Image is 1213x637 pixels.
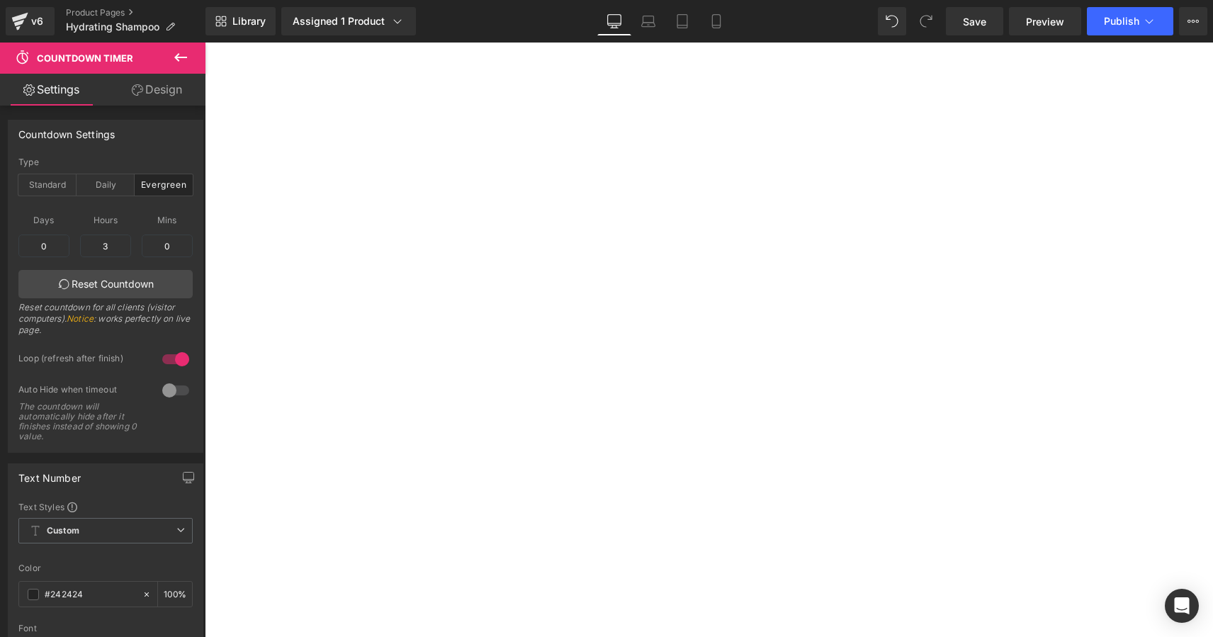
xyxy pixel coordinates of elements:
[1026,14,1064,29] span: Preview
[1104,16,1139,27] span: Publish
[18,464,81,484] div: Text Number
[66,7,205,18] a: Product Pages
[1087,7,1173,35] button: Publish
[665,7,699,35] a: Tablet
[80,211,131,229] span: Hours
[67,313,94,324] a: Notice
[1165,589,1199,623] div: Open Intercom Messenger
[1179,7,1207,35] button: More
[6,7,55,35] a: v6
[293,14,405,28] div: Assigned 1 Product
[597,7,631,35] a: Desktop
[47,525,79,537] b: Custom
[18,624,193,633] div: Font
[18,302,193,345] div: Reset countdown for all clients (visitor computers). : works perfectly on live page.
[37,52,133,64] span: Countdown Timer
[135,174,193,196] div: Evergreen
[878,7,906,35] button: Undo
[18,157,193,167] div: Type
[66,21,159,33] span: Hydrating Shampoo
[18,174,77,196] div: Standard
[631,7,665,35] a: Laptop
[18,270,193,298] a: Reset Countdown
[77,174,135,196] div: Daily
[142,211,193,229] span: Mins
[18,120,115,140] div: Countdown Settings
[232,15,266,28] span: Library
[45,587,135,602] input: Color
[28,12,46,30] div: v6
[106,74,208,106] a: Design
[699,7,733,35] a: Mobile
[18,211,69,229] span: Days
[205,7,276,35] a: New Library
[18,501,193,512] div: Text Styles
[1009,7,1081,35] a: Preview
[18,402,146,441] div: The countdown will automatically hide after it finishes instead of showing 0 value.
[18,384,148,399] div: Auto Hide when timeout
[18,563,193,573] div: Color
[963,14,986,29] span: Save
[158,582,192,607] div: %
[912,7,940,35] button: Redo
[18,353,148,368] div: Loop (refresh after finish)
